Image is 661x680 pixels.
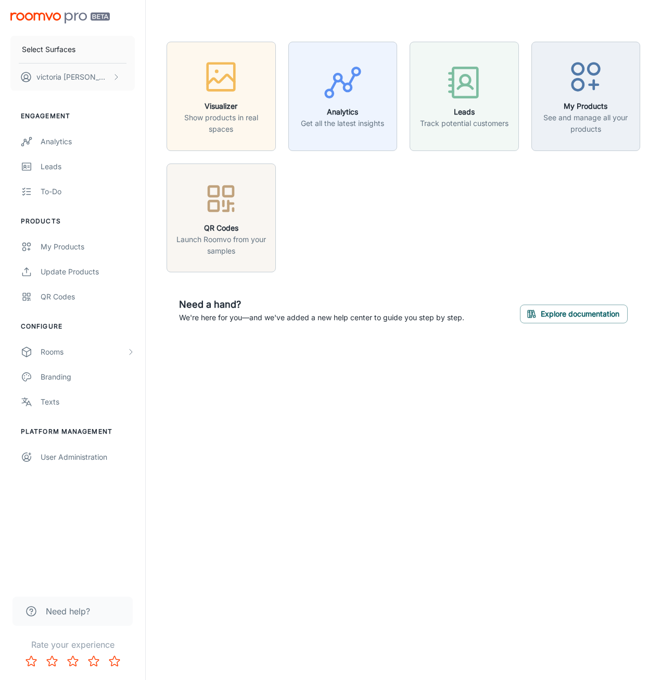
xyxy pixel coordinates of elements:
[167,163,276,273] button: QR CodesLaunch Roomvo from your samples
[179,312,464,323] p: We're here for you—and we've added a new help center to guide you step by step.
[173,112,269,135] p: Show products in real spaces
[41,161,135,172] div: Leads
[288,42,398,151] button: AnalyticsGet all the latest insights
[41,266,135,278] div: Update Products
[41,291,135,303] div: QR Codes
[41,136,135,147] div: Analytics
[173,100,269,112] h6: Visualizer
[410,42,519,151] button: LeadsTrack potential customers
[36,71,110,83] p: victoria [PERSON_NAME]
[538,100,634,112] h6: My Products
[41,186,135,197] div: To-do
[167,212,276,222] a: QR CodesLaunch Roomvo from your samples
[41,346,126,358] div: Rooms
[288,90,398,100] a: AnalyticsGet all the latest insights
[531,42,641,151] button: My ProductsSee and manage all your products
[420,106,509,118] h6: Leads
[410,90,519,100] a: LeadsTrack potential customers
[538,112,634,135] p: See and manage all your products
[520,305,628,323] button: Explore documentation
[22,44,75,55] p: Select Surfaces
[10,12,110,23] img: Roomvo PRO Beta
[173,222,269,234] h6: QR Codes
[520,308,628,318] a: Explore documentation
[10,64,135,91] button: victoria [PERSON_NAME]
[10,36,135,63] button: Select Surfaces
[41,241,135,253] div: My Products
[41,371,135,383] div: Branding
[301,106,384,118] h6: Analytics
[420,118,509,129] p: Track potential customers
[179,297,464,312] h6: Need a hand?
[173,234,269,257] p: Launch Roomvo from your samples
[301,118,384,129] p: Get all the latest insights
[531,90,641,100] a: My ProductsSee and manage all your products
[167,42,276,151] button: VisualizerShow products in real spaces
